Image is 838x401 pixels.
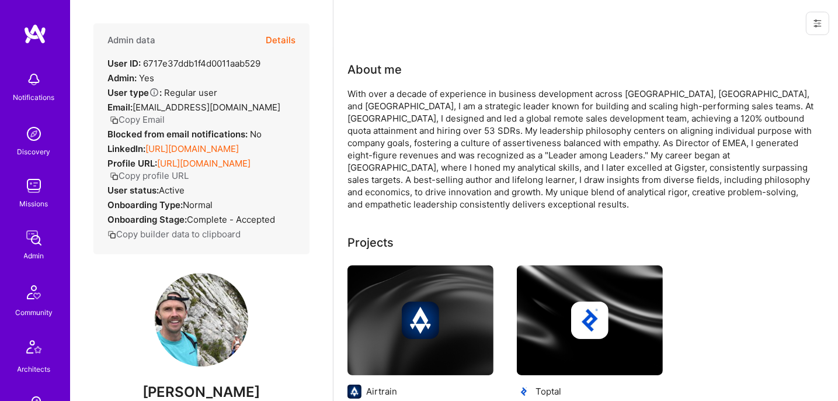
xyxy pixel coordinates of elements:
[157,158,251,169] a: [URL][DOMAIN_NAME]
[110,113,165,126] button: Copy Email
[133,102,280,113] span: [EMAIL_ADDRESS][DOMAIN_NAME]
[107,72,137,84] strong: Admin:
[22,226,46,250] img: admin teamwork
[347,234,394,251] div: Projects
[107,72,154,84] div: Yes
[107,35,155,46] h4: Admin data
[107,102,133,113] strong: Email:
[110,172,119,181] i: icon Copy
[23,23,47,44] img: logo
[517,265,663,375] img: cover
[366,385,397,397] div: Airtrain
[20,335,48,363] img: Architects
[107,57,260,70] div: 6717e37ddb1f4d0011aab529
[22,68,46,91] img: bell
[266,23,295,57] button: Details
[107,230,116,239] i: icon Copy
[149,87,159,98] i: Help
[402,302,439,339] img: Company logo
[107,185,159,196] strong: User status:
[107,129,250,140] strong: Blocked from email notifications:
[110,116,119,125] i: icon Copy
[107,214,187,225] strong: Onboarding Stage:
[347,265,493,375] img: cover
[347,61,402,78] div: About me
[107,58,141,69] strong: User ID:
[107,128,262,140] div: No
[107,228,241,240] button: Copy builder data to clipboard
[22,174,46,198] img: teamwork
[93,383,310,401] span: [PERSON_NAME]
[22,122,46,146] img: discovery
[145,143,239,154] a: [URL][DOMAIN_NAME]
[24,250,44,262] div: Admin
[536,385,561,397] div: Toptal
[18,363,51,375] div: Architects
[159,185,185,196] span: Active
[20,198,48,210] div: Missions
[107,143,145,154] strong: LinkedIn:
[107,158,157,169] strong: Profile URL:
[517,385,531,399] img: Company logo
[110,170,189,182] button: Copy profile URL
[347,88,815,210] div: With over a decade of experience in business development across [GEOGRAPHIC_DATA], [GEOGRAPHIC_DA...
[15,306,53,319] div: Community
[18,146,51,158] div: Discovery
[20,278,48,306] img: Community
[13,91,55,103] div: Notifications
[155,273,248,367] img: User Avatar
[187,214,275,225] span: Complete - Accepted
[571,302,608,339] img: Company logo
[107,87,217,99] div: Regular user
[183,199,213,210] span: normal
[107,199,183,210] strong: Onboarding Type:
[107,87,162,98] strong: User type :
[347,385,361,399] img: Company logo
